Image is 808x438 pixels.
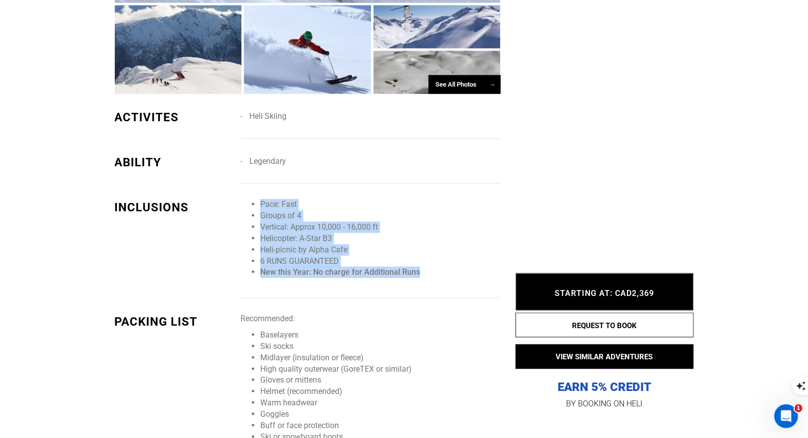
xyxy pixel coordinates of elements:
[260,341,500,352] li: Ski socks
[260,397,500,409] li: Warm headwear
[260,386,500,397] li: Helmet (recommended)
[249,111,286,121] span: Heli Skiing
[516,397,694,411] p: BY BOOKING ON HELI
[260,352,500,364] li: Midlayer (insulation or fleece)
[249,156,286,166] span: Legendary
[260,420,500,432] li: Buff or face protection
[428,75,501,95] div: See All Photos
[260,244,500,256] li: Heli-picnic by Alpha Cafe
[260,364,500,375] li: High quality outerwear (GoreTEX or similar)
[260,199,500,210] li: Pace: Fast
[774,404,798,428] iframe: Intercom live chat
[260,222,500,233] li: Vertical: Approx 10,000 - 16,000 ft
[260,210,500,222] li: Groups of 4
[260,256,500,267] li: 6 RUNS GUARANTEED
[240,313,500,325] p: Recommended:
[516,281,694,395] p: EARN 5% CREDIT
[260,409,500,420] li: Goggles
[260,233,500,244] li: Helicopter: A-Star B3
[516,313,694,338] button: REQUEST TO BOOK
[489,81,496,88] span: →
[516,344,694,369] button: VIEW SIMILAR ADVENTURES
[260,330,500,341] li: Baselayers
[115,313,234,330] div: PACKING LIST
[115,199,234,216] div: INCLUSIONS
[555,289,654,298] span: STARTING AT: CAD2,369
[115,109,234,126] div: ACTIVITES
[115,154,234,171] div: ABILITY
[260,375,500,386] li: Gloves or mittens
[260,267,420,277] strong: New this Year: No charge for Additional Runs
